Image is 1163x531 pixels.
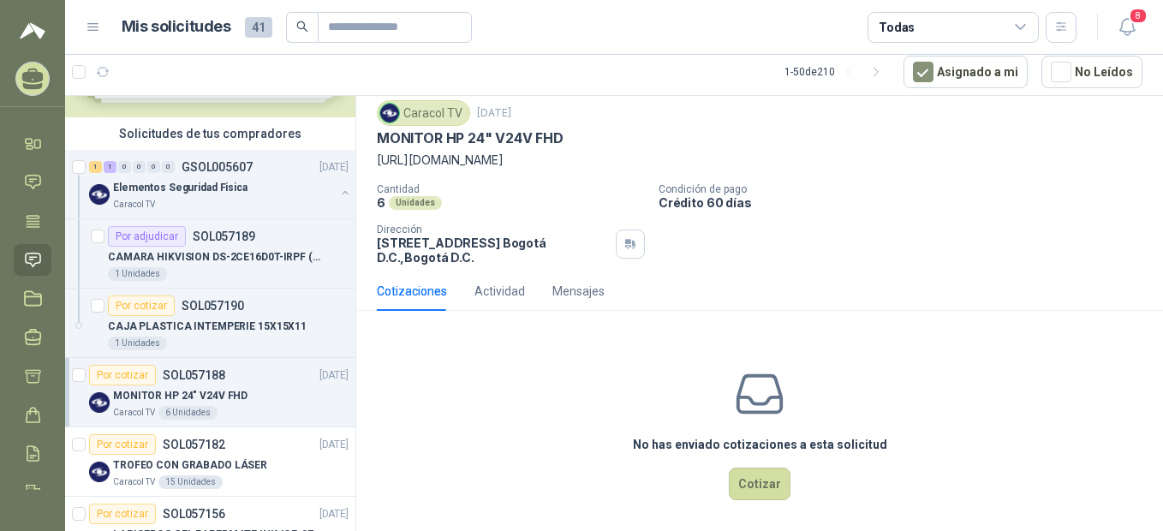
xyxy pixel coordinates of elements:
[89,184,110,205] img: Company Logo
[158,475,223,489] div: 15 Unidades
[89,161,102,173] div: 1
[474,282,525,301] div: Actividad
[20,21,45,41] img: Logo peakr
[163,508,225,520] p: SOL057156
[113,180,248,196] p: Elementos Seguridad Fisica
[162,161,175,173] div: 0
[122,15,231,39] h1: Mis solicitudes
[108,337,167,350] div: 1 Unidades
[65,427,355,497] a: Por cotizarSOL057182[DATE] Company LogoTROFEO CON GRABADO LÁSERCaracol TV15 Unidades
[784,58,890,86] div: 1 - 50 de 210
[65,289,355,358] a: Por cotizarSOL057190CAJA PLASTICA INTEMPERIE 15X15X111 Unidades
[89,157,352,212] a: 1 1 0 0 0 0 GSOL005607[DATE] Company LogoElementos Seguridad FisicaCaracol TV
[659,183,1156,195] p: Condición de pago
[113,198,155,212] p: Caracol TV
[377,100,470,126] div: Caracol TV
[108,267,167,281] div: 1 Unidades
[113,406,155,420] p: Caracol TV
[133,161,146,173] div: 0
[377,224,609,236] p: Dirección
[552,282,605,301] div: Mensajes
[65,117,355,150] div: Solicitudes de tus compradores
[113,388,248,404] p: MONITOR HP 24" V24V FHD
[729,468,790,500] button: Cotizar
[633,435,887,454] h3: No has enviado cotizaciones a esta solicitud
[377,183,645,195] p: Cantidad
[319,506,349,522] p: [DATE]
[108,249,321,265] p: CAMARA HIKVISION DS-2CE16D0T-IRPF (2.8 mm) (C) HD 2MP
[380,104,399,122] img: Company Logo
[108,319,307,335] p: CAJA PLASTICA INTEMPERIE 15X15X11
[1129,8,1148,24] span: 8
[147,161,160,173] div: 0
[89,365,156,385] div: Por cotizar
[89,434,156,455] div: Por cotizar
[377,195,385,210] p: 6
[377,282,447,301] div: Cotizaciones
[659,195,1156,210] p: Crédito 60 días
[65,358,355,427] a: Por cotizarSOL057188[DATE] Company LogoMONITOR HP 24" V24V FHDCaracol TV6 Unidades
[163,369,225,381] p: SOL057188
[163,439,225,450] p: SOL057182
[89,462,110,482] img: Company Logo
[319,159,349,176] p: [DATE]
[158,406,218,420] div: 6 Unidades
[245,17,272,38] span: 41
[389,196,442,210] div: Unidades
[65,219,355,289] a: Por adjudicarSOL057189CAMARA HIKVISION DS-2CE16D0T-IRPF (2.8 mm) (C) HD 2MP1 Unidades
[193,230,255,242] p: SOL057189
[296,21,308,33] span: search
[319,367,349,384] p: [DATE]
[377,151,1142,170] p: [URL][DOMAIN_NAME]
[1112,12,1142,43] button: 8
[108,226,186,247] div: Por adjudicar
[182,161,253,173] p: GSOL005607
[113,475,155,489] p: Caracol TV
[879,18,915,37] div: Todas
[89,392,110,413] img: Company Logo
[104,161,116,173] div: 1
[904,56,1028,88] button: Asignado a mi
[113,457,267,474] p: TROFEO CON GRABADO LÁSER
[319,437,349,453] p: [DATE]
[477,105,511,122] p: [DATE]
[182,300,244,312] p: SOL057190
[118,161,131,173] div: 0
[1041,56,1142,88] button: No Leídos
[108,295,175,316] div: Por cotizar
[89,504,156,524] div: Por cotizar
[377,236,609,265] p: [STREET_ADDRESS] Bogotá D.C. , Bogotá D.C.
[377,129,564,147] p: MONITOR HP 24" V24V FHD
